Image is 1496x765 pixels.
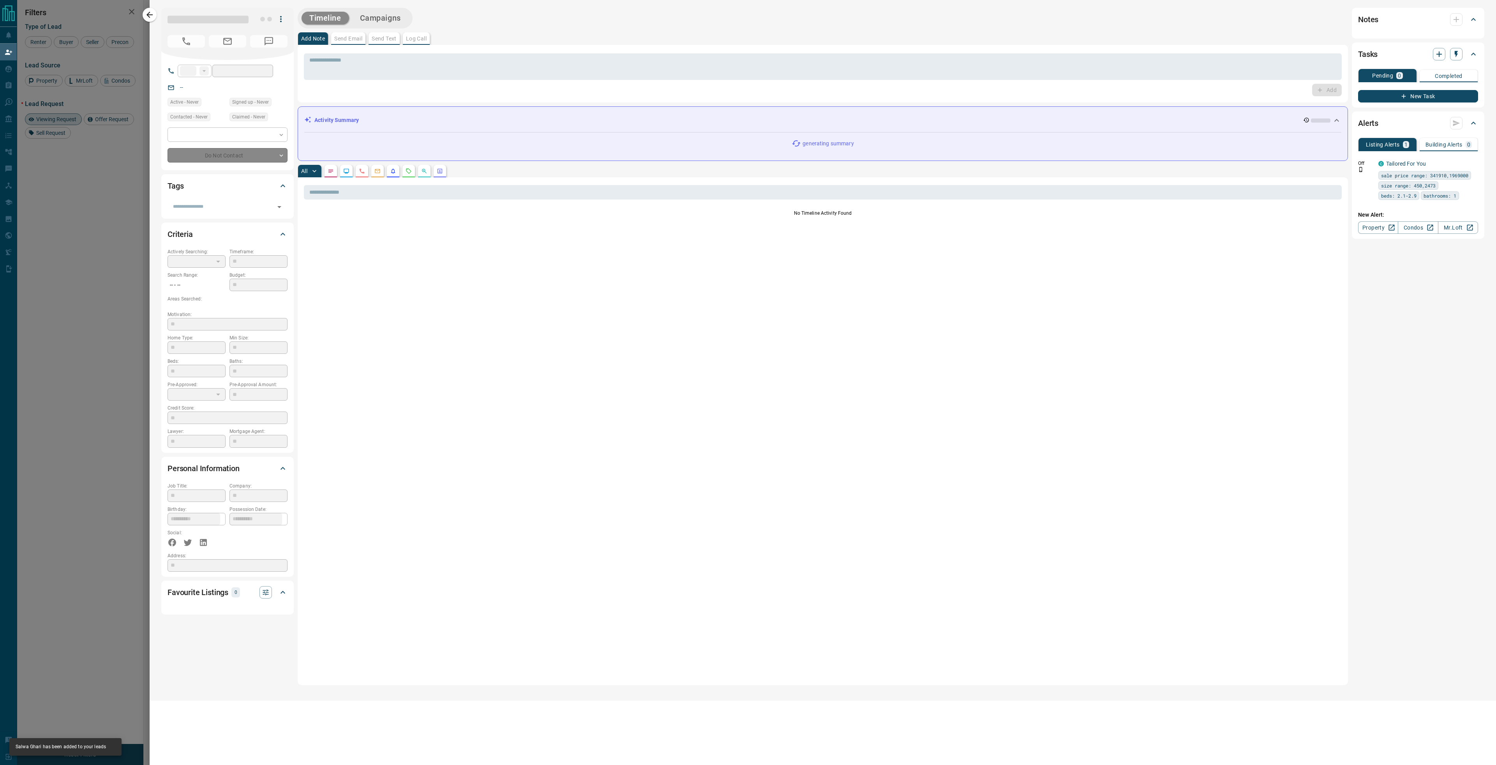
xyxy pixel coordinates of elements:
[168,358,226,365] p: Beds:
[229,272,288,279] p: Budget:
[1467,142,1470,147] p: 0
[170,113,208,121] span: Contacted - Never
[1386,161,1426,167] a: Tailored For You
[168,459,288,478] div: Personal Information
[1425,142,1462,147] p: Building Alerts
[352,12,409,25] button: Campaigns
[168,248,226,255] p: Actively Searching:
[232,98,269,106] span: Signed up - Never
[168,228,193,240] h2: Criteria
[1378,161,1384,166] div: condos.ca
[168,428,226,435] p: Lawyer:
[168,311,288,318] p: Motivation:
[168,529,226,536] p: Social:
[168,381,226,388] p: Pre-Approved:
[1381,171,1468,179] span: sale price range: 341910,1969000
[1381,192,1417,200] span: beds: 2.1-2.9
[1398,73,1401,78] p: 0
[250,35,288,48] span: No Number
[168,462,240,475] h2: Personal Information
[328,168,334,174] svg: Notes
[168,506,226,513] p: Birthday:
[437,168,443,174] svg: Agent Actions
[1358,221,1398,234] a: Property
[1358,48,1378,60] h2: Tasks
[232,113,265,121] span: Claimed - Never
[180,84,183,90] a: --
[274,201,285,212] button: Open
[359,168,365,174] svg: Calls
[1358,45,1478,64] div: Tasks
[234,588,238,597] p: 0
[314,116,359,124] p: Activity Summary
[168,586,228,599] h2: Favourite Listings
[168,225,288,244] div: Criteria
[406,168,412,174] svg: Requests
[168,482,226,489] p: Job Title:
[168,295,288,302] p: Areas Searched:
[1424,192,1456,200] span: bathrooms: 1
[168,177,288,195] div: Tags
[229,506,288,513] p: Possession Date:
[1366,142,1400,147] p: Listing Alerts
[1358,117,1378,129] h2: Alerts
[301,36,325,41] p: Add Note
[170,98,199,106] span: Active - Never
[1358,90,1478,102] button: New Task
[229,381,288,388] p: Pre-Approval Amount:
[168,334,226,341] p: Home Type:
[168,35,205,48] span: No Number
[168,405,288,412] p: Credit Score:
[304,113,1341,127] div: Activity Summary
[1435,73,1462,79] p: Completed
[229,428,288,435] p: Mortgage Agent:
[421,168,427,174] svg: Opportunities
[168,272,226,279] p: Search Range:
[343,168,349,174] svg: Lead Browsing Activity
[16,740,106,753] div: Salwa Ghari has been added to your leads
[1372,73,1393,78] p: Pending
[1438,221,1478,234] a: Mr.Loft
[301,168,307,174] p: All
[229,334,288,341] p: Min Size:
[209,35,246,48] span: No Email
[304,210,1342,217] p: No Timeline Activity Found
[168,180,183,192] h2: Tags
[168,148,288,163] div: Do Not Contact
[229,358,288,365] p: Baths:
[229,482,288,489] p: Company:
[390,168,396,174] svg: Listing Alerts
[1358,13,1378,26] h2: Notes
[1358,211,1478,219] p: New Alert:
[1404,142,1408,147] p: 1
[1358,114,1478,133] div: Alerts
[1358,160,1374,167] p: Off
[1381,182,1436,189] span: size range: 450,2473
[229,248,288,255] p: Timeframe:
[803,140,854,148] p: generating summary
[168,552,288,559] p: Address:
[374,168,381,174] svg: Emails
[302,12,349,25] button: Timeline
[1358,167,1364,172] svg: Push Notification Only
[1358,10,1478,29] div: Notes
[168,583,288,602] div: Favourite Listings0
[1398,221,1438,234] a: Condos
[168,279,226,292] p: -- - --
